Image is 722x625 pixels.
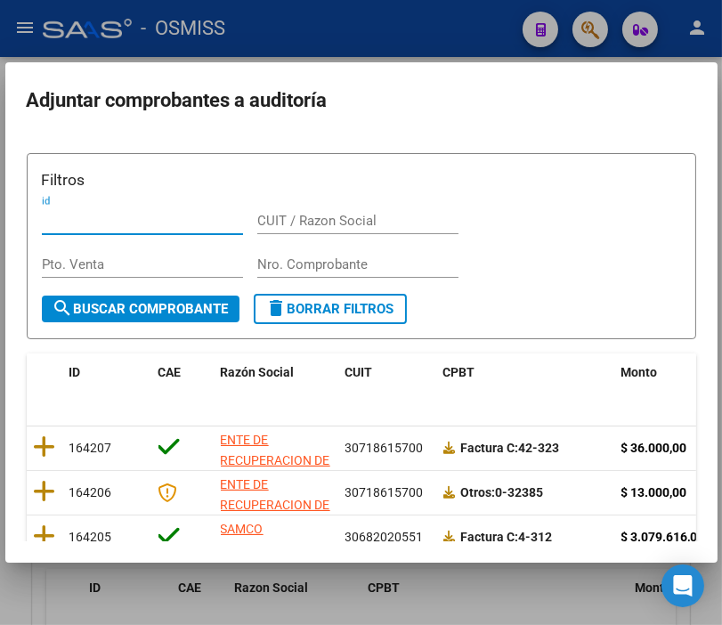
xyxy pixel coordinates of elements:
[53,297,74,319] mat-icon: search
[42,296,239,322] button: Buscar Comprobante
[621,441,687,455] strong: $ 36.000,00
[345,365,373,379] span: CUIT
[221,365,295,379] span: Razón Social
[62,353,151,412] datatable-header-cell: ID
[443,365,475,379] span: CPBT
[53,301,229,317] span: Buscar Comprobante
[621,365,658,379] span: Monto
[221,433,330,588] span: ENTE DE RECUPERACION DE FONDOS PARA EL FORTALECIMIENTO DEL SISTEMA DE SALUD DE MENDOZA (REFORSAL)...
[42,168,681,191] h3: Filtros
[461,485,496,499] span: Otros:
[254,294,407,324] button: Borrar Filtros
[345,530,424,544] span: 30682020551
[266,297,288,319] mat-icon: delete
[661,564,704,607] div: Open Intercom Messenger
[461,441,560,455] strong: 42-323
[69,441,112,455] span: 164207
[461,530,553,544] strong: 4-312
[221,522,290,556] span: SAMCO ESPERANZA
[69,485,112,499] span: 164206
[461,530,519,544] span: Factura C:
[621,530,705,544] strong: $ 3.079.616,00
[214,353,338,412] datatable-header-cell: Razón Social
[69,365,81,379] span: ID
[69,530,112,544] span: 164205
[461,441,519,455] span: Factura C:
[158,365,182,379] span: CAE
[27,84,696,118] h2: Adjuntar comprobantes a auditoría
[345,485,424,499] span: 30718615700
[151,353,214,412] datatable-header-cell: CAE
[461,485,544,499] strong: 0-32385
[621,485,687,499] strong: $ 13.000,00
[436,353,614,412] datatable-header-cell: CPBT
[266,301,394,317] span: Borrar Filtros
[338,353,436,412] datatable-header-cell: CUIT
[345,441,424,455] span: 30718615700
